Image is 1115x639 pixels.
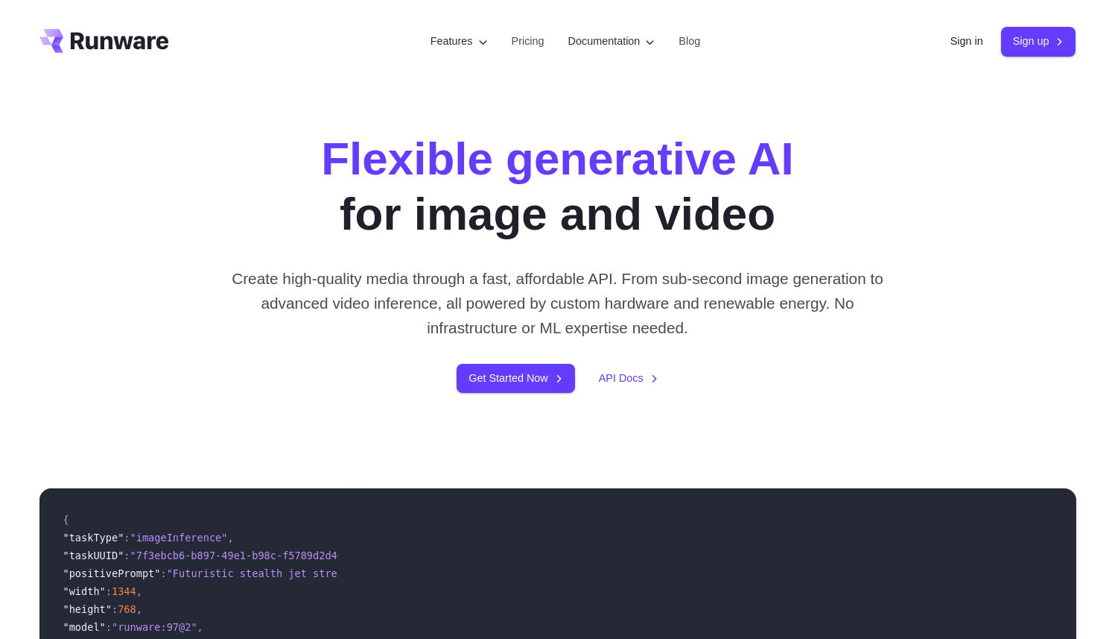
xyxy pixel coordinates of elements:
[112,603,118,615] span: :
[136,603,142,615] span: ,
[118,603,136,615] span: 768
[1001,27,1076,56] a: Sign up
[167,567,722,579] span: "Futuristic stealth jet streaking through a neon-lit cityscape with glowing purple exhaust"
[136,585,142,597] span: ,
[197,621,203,633] span: ,
[431,33,488,50] label: Features
[63,621,106,633] span: "model"
[63,550,124,561] span: "taskUUID"
[321,131,794,242] h1: for image and video
[321,133,794,184] strong: Flexible generative AI
[106,585,112,597] span: :
[599,370,658,387] a: API Docs
[130,532,228,544] span: "imageInference"
[63,585,106,597] span: "width"
[457,364,574,393] a: Get Started Now
[568,33,655,50] label: Documentation
[512,33,544,50] a: Pricing
[112,621,197,633] span: "runware:97@2"
[160,567,166,579] span: :
[679,33,700,50] a: Blog
[63,603,112,615] span: "height"
[226,266,889,341] p: Create high-quality media through a fast, affordable API. From sub-second image generation to adv...
[39,29,169,53] a: Go to /
[124,550,130,561] span: :
[124,532,130,544] span: :
[63,514,69,526] span: {
[112,585,136,597] span: 1344
[63,567,161,579] span: "positivePrompt"
[227,532,233,544] span: ,
[63,532,124,544] span: "taskType"
[130,550,362,561] span: "7f3ebcb6-b897-49e1-b98c-f5789d2d40d7"
[106,621,112,633] span: :
[950,33,983,50] a: Sign in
